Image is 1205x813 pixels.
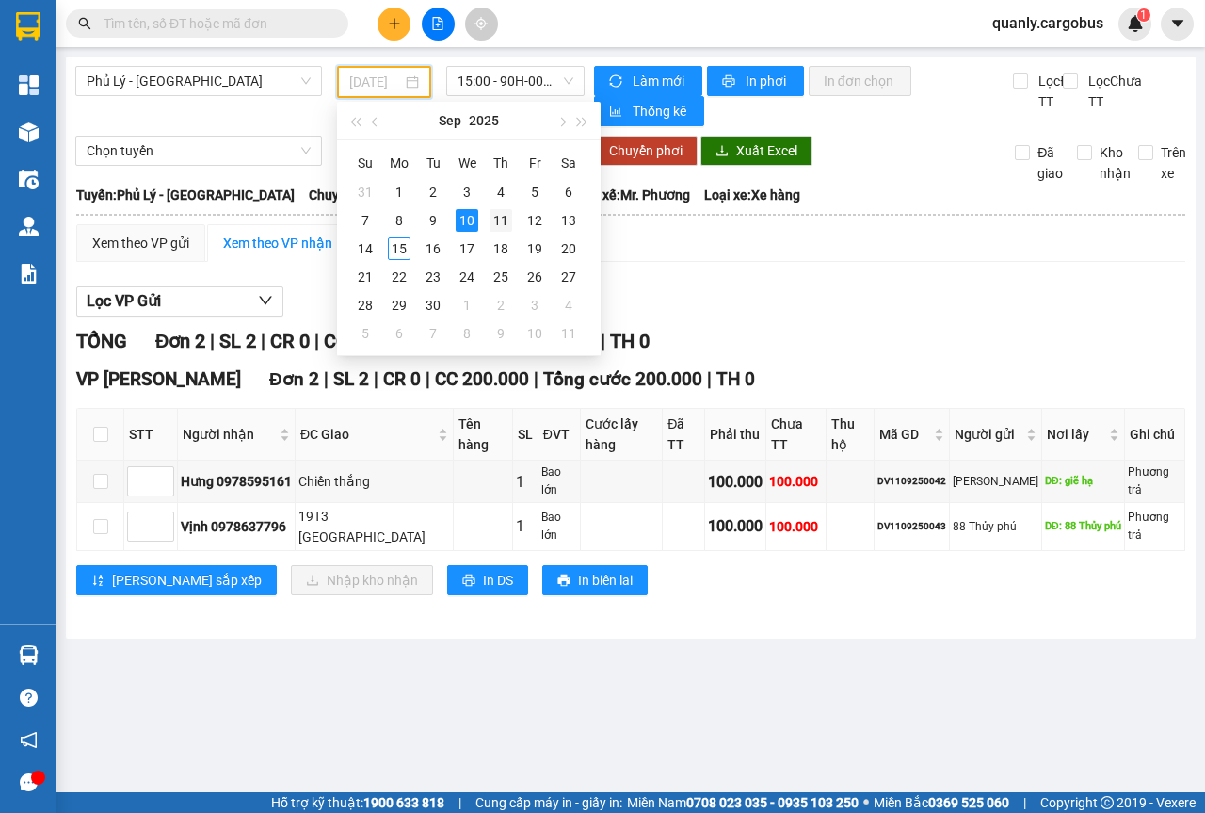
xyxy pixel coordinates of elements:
span: Chọn tuyến [87,137,311,165]
div: Hưng 0978595161 [181,471,292,492]
button: Chuyển phơi [594,136,698,166]
span: printer [722,74,738,89]
div: 23 [422,266,444,288]
img: warehouse-icon [19,645,39,665]
span: sort-ascending [91,574,104,589]
td: 2025-09-19 [518,235,552,263]
td: 2025-10-01 [450,291,484,319]
span: In biên lai [578,570,633,591]
div: Phương trả [1128,509,1181,545]
span: | [261,330,265,352]
td: 2025-10-08 [450,319,484,348]
span: Đơn 2 [155,330,205,352]
div: 25 [490,266,512,288]
div: 27 [557,266,580,288]
span: CC 200.000 [435,368,529,390]
th: Sa [552,148,586,178]
div: 11 [490,209,512,232]
span: TỔNG [76,330,127,352]
div: 1 [456,294,478,317]
td: 2025-09-16 [416,235,450,263]
div: 9 [422,209,444,232]
span: | [601,330,605,352]
span: Lọc VP Gửi [87,289,161,313]
td: 2025-09-24 [450,263,484,291]
div: 100.000 [769,471,823,492]
th: Cước lấy hàng [581,409,663,461]
div: 2 [490,294,512,317]
span: | [1023,792,1026,813]
div: 100.000 [769,516,823,537]
span: Thống kê [633,101,689,122]
span: Người gửi [955,424,1022,445]
div: 1 [516,470,535,494]
td: 2025-09-08 [382,206,416,235]
span: copyright [1101,796,1114,809]
span: quanly.cargobus [977,11,1118,35]
div: 7 [422,322,444,345]
div: [PERSON_NAME] [953,473,1038,491]
span: Tài xế: Mr. Phương [581,185,690,205]
div: DV1109250043 [877,519,946,534]
strong: 0369 525 060 [928,795,1009,810]
span: Miền Bắc [874,792,1009,813]
div: 17 [456,237,478,260]
span: ⚪️ [863,799,869,806]
td: 2025-10-04 [552,291,586,319]
img: warehouse-icon [19,170,39,189]
td: 2025-09-01 [382,178,416,206]
span: 1 [1140,8,1147,22]
span: ĐC Giao [300,424,434,445]
div: DĐ: giẽ hạ [1045,473,1121,489]
span: [PERSON_NAME] sắp xếp [112,570,262,591]
span: Chuyến: (15:00 [DATE]) [309,185,446,205]
span: | [426,368,430,390]
button: bar-chartThống kê [594,96,704,126]
td: 2025-10-03 [518,291,552,319]
div: Xem theo VP gửi [92,233,189,253]
div: 1 [516,514,535,538]
img: dashboard-icon [19,75,39,95]
div: 26 [523,266,546,288]
div: 22 [388,266,410,288]
span: notification [20,731,38,749]
div: 100.000 [708,514,763,538]
td: 2025-09-02 [416,178,450,206]
div: 3 [523,294,546,317]
th: STT [124,409,178,461]
span: bar-chart [609,105,625,120]
span: plus [388,17,401,30]
button: syncLàm mới [594,66,702,96]
th: Su [348,148,382,178]
td: 2025-09-07 [348,206,382,235]
img: warehouse-icon [19,217,39,236]
span: file-add [431,17,444,30]
td: 2025-09-27 [552,263,586,291]
span: Xuất Excel [736,140,797,161]
div: 29 [388,294,410,317]
span: CR 0 [383,368,421,390]
td: 2025-09-25 [484,263,518,291]
td: DV1109250042 [875,461,950,503]
span: SL 2 [333,368,369,390]
td: 2025-09-13 [552,206,586,235]
td: 2025-10-11 [552,319,586,348]
td: 2025-09-10 [450,206,484,235]
th: Tên hàng [454,409,513,461]
div: 6 [557,181,580,203]
div: 13 [557,209,580,232]
td: 2025-09-23 [416,263,450,291]
td: 2025-09-15 [382,235,416,263]
th: Đã TT [663,409,705,461]
img: logo-vxr [16,12,40,41]
span: Trên xe [1153,142,1194,184]
th: Th [484,148,518,178]
td: 2025-09-03 [450,178,484,206]
button: file-add [422,8,455,41]
td: 2025-09-05 [518,178,552,206]
span: | [534,368,538,390]
div: 14 [354,237,377,260]
td: 2025-09-20 [552,235,586,263]
td: 2025-09-21 [348,263,382,291]
span: Cung cấp máy in - giấy in: [475,792,622,813]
